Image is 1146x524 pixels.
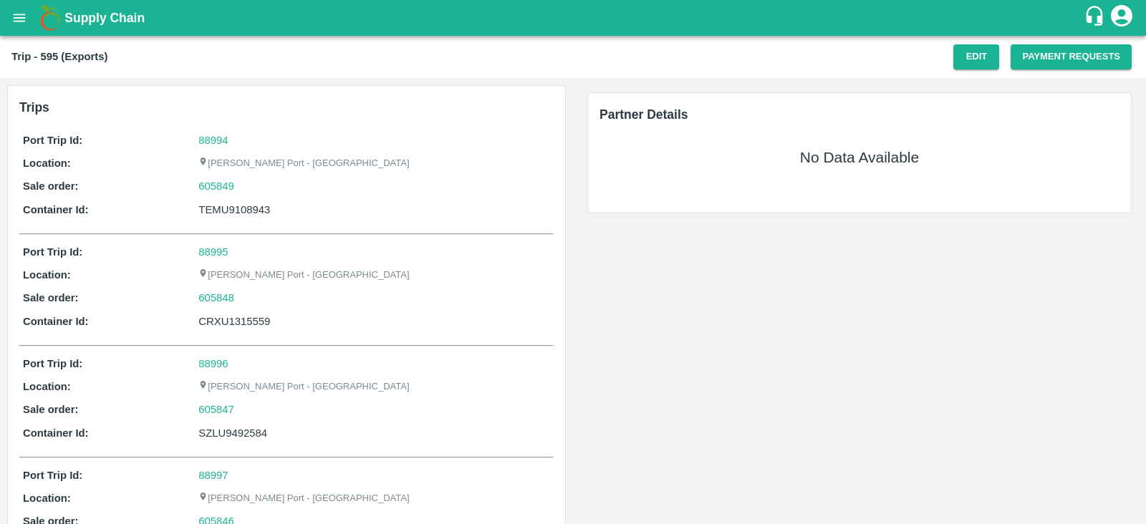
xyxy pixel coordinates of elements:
img: logo [36,4,64,32]
b: Supply Chain [64,11,145,25]
p: [PERSON_NAME] Port - [GEOGRAPHIC_DATA] [198,380,409,394]
div: account of current user [1109,3,1135,33]
a: Supply Chain [64,8,1084,28]
h5: No Data Available [800,147,919,168]
b: Port Trip Id: [23,358,82,369]
button: Edit [953,44,999,69]
b: Trips [19,100,49,115]
b: Location: [23,381,71,392]
a: 88994 [198,135,228,146]
b: Sale order: [23,404,79,415]
p: [PERSON_NAME] Port - [GEOGRAPHIC_DATA] [198,157,409,170]
p: [PERSON_NAME] Port - [GEOGRAPHIC_DATA] [198,492,409,505]
b: Container Id: [23,427,89,439]
b: Trip - 595 (Exports) [11,51,107,62]
a: 88995 [198,246,228,258]
span: Partner Details [600,107,688,122]
div: TEMU9108943 [198,202,550,218]
div: customer-support [1084,5,1109,31]
a: 605849 [198,178,234,194]
b: Location: [23,157,71,169]
a: 605847 [198,402,234,417]
a: 88997 [198,470,228,481]
b: Sale order: [23,180,79,192]
div: CRXU1315559 [198,314,550,329]
p: [PERSON_NAME] Port - [GEOGRAPHIC_DATA] [198,268,409,282]
a: 88996 [198,358,228,369]
b: Port Trip Id: [23,135,82,146]
a: 605848 [198,290,234,306]
div: SZLU9492584 [198,425,550,441]
b: Container Id: [23,204,89,215]
b: Port Trip Id: [23,470,82,481]
b: Container Id: [23,316,89,327]
b: Location: [23,493,71,504]
button: Payment Requests [1011,44,1132,69]
button: open drawer [3,1,36,34]
b: Sale order: [23,292,79,304]
b: Port Trip Id: [23,246,82,258]
b: Location: [23,269,71,281]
